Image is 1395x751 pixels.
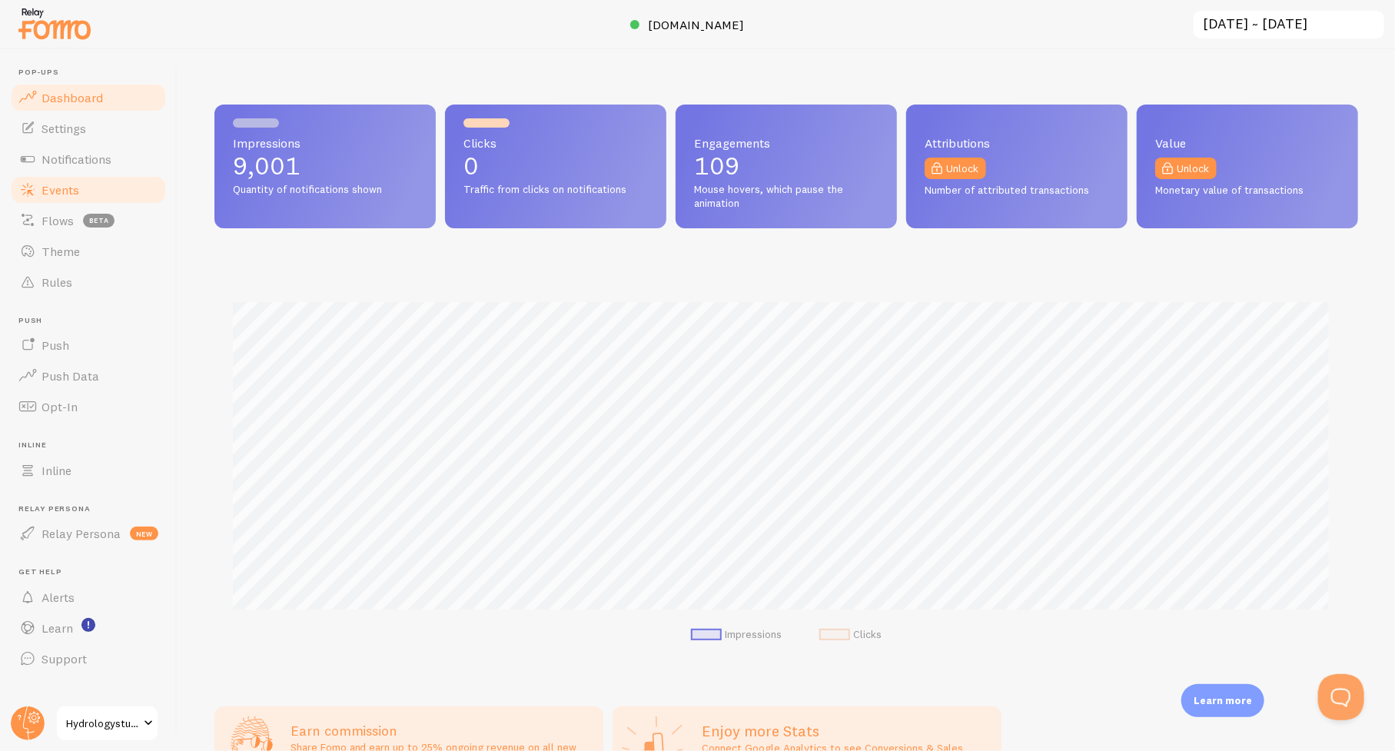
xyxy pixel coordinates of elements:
[9,267,168,297] a: Rules
[83,214,115,228] span: beta
[925,184,1109,198] span: Number of attributed transactions
[925,137,1109,149] span: Attributions
[18,504,168,514] span: Relay Persona
[233,137,417,149] span: Impressions
[694,183,879,210] span: Mouse hovers, which pause the animation
[694,137,879,149] span: Engagements
[291,722,594,739] h3: Earn commission
[463,137,648,149] span: Clicks
[1155,184,1340,198] span: Monetary value of transactions
[9,455,168,486] a: Inline
[66,714,139,733] span: Hydrologystudio
[42,651,87,666] span: Support
[18,440,168,450] span: Inline
[1318,674,1364,720] iframe: Help Scout Beacon - Open
[42,121,86,136] span: Settings
[42,526,121,541] span: Relay Persona
[1155,158,1217,179] a: Unlock
[819,628,882,642] li: Clicks
[694,154,879,178] p: 109
[1155,137,1340,149] span: Value
[42,213,74,228] span: Flows
[42,590,75,605] span: Alerts
[463,183,648,197] span: Traffic from clicks on notifications
[702,721,992,741] h2: Enjoy more Stats
[42,368,99,384] span: Push Data
[9,144,168,174] a: Notifications
[42,90,103,105] span: Dashboard
[9,643,168,674] a: Support
[18,567,168,577] span: Get Help
[9,82,168,113] a: Dashboard
[1181,684,1264,717] div: Learn more
[81,618,95,632] svg: <p>Watch New Feature Tutorials!</p>
[233,183,417,197] span: Quantity of notifications shown
[9,613,168,643] a: Learn
[18,316,168,326] span: Push
[691,628,782,642] li: Impressions
[9,205,168,236] a: Flows beta
[130,527,158,540] span: new
[233,154,417,178] p: 9,001
[42,399,78,414] span: Opt-In
[42,244,80,259] span: Theme
[9,174,168,205] a: Events
[42,182,79,198] span: Events
[42,151,111,167] span: Notifications
[55,705,159,742] a: Hydrologystudio
[9,582,168,613] a: Alerts
[42,337,69,353] span: Push
[9,113,168,144] a: Settings
[463,154,648,178] p: 0
[1194,693,1252,708] p: Learn more
[42,463,71,478] span: Inline
[18,68,168,78] span: Pop-ups
[42,274,72,290] span: Rules
[925,158,986,179] a: Unlock
[9,391,168,422] a: Opt-In
[9,330,168,361] a: Push
[16,4,93,43] img: fomo-relay-logo-orange.svg
[9,236,168,267] a: Theme
[42,620,73,636] span: Learn
[9,361,168,391] a: Push Data
[9,518,168,549] a: Relay Persona new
